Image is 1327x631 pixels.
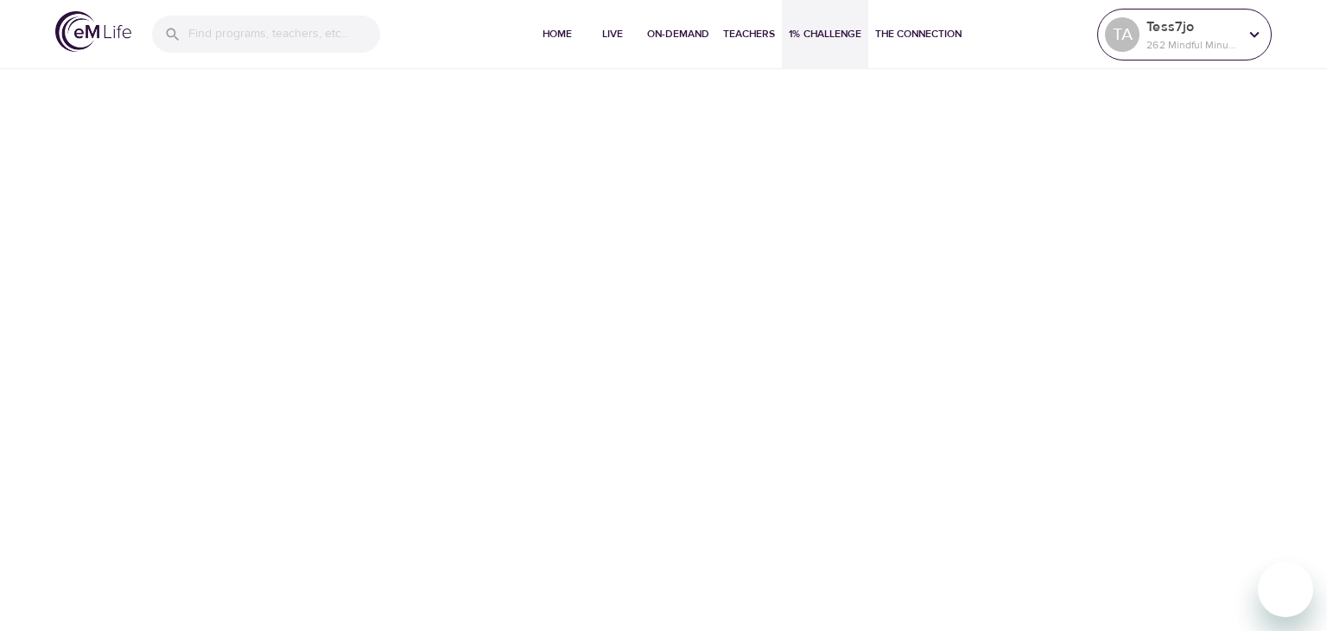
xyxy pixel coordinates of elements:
span: Live [592,25,633,43]
input: Find programs, teachers, etc... [188,16,380,53]
span: 1% Challenge [789,25,861,43]
p: Tess7jo [1146,16,1238,37]
span: On-Demand [647,25,709,43]
img: logo [55,11,131,52]
span: The Connection [875,25,962,43]
iframe: Button to launch messaging window [1258,562,1313,617]
div: TA [1105,17,1140,52]
span: Home [537,25,578,43]
p: 262 Mindful Minutes [1146,37,1238,53]
span: Teachers [723,25,775,43]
